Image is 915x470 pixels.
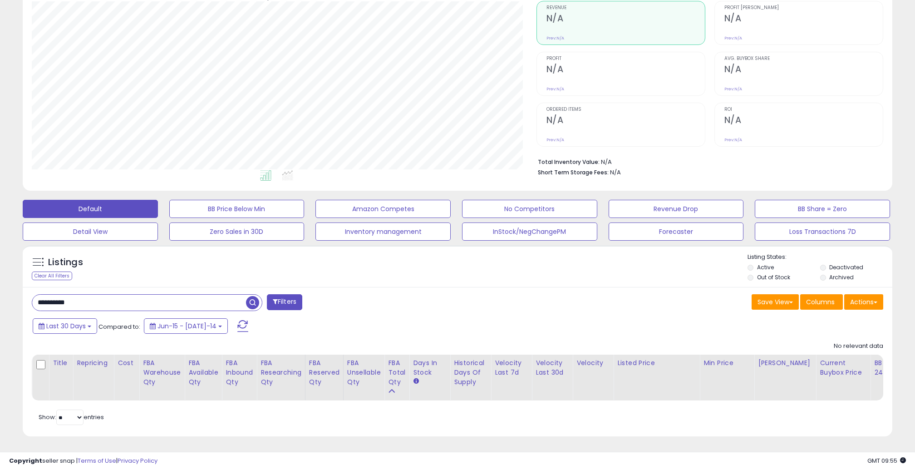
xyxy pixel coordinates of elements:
[867,456,906,465] span: 2025-08-14 09:55 GMT
[226,358,253,387] div: FBA inbound Qty
[758,358,812,368] div: [PERSON_NAME]
[724,56,883,61] span: Avg. Buybox Share
[609,200,744,218] button: Revenue Drop
[546,137,564,143] small: Prev: N/A
[546,5,705,10] span: Revenue
[118,358,135,368] div: Cost
[143,358,181,387] div: FBA Warehouse Qty
[267,294,302,310] button: Filters
[413,377,418,386] small: Days In Stock.
[724,137,742,143] small: Prev: N/A
[309,358,339,387] div: FBA Reserved Qty
[9,457,157,465] div: seller snap | |
[78,456,116,465] a: Terms of Use
[724,115,883,127] h2: N/A
[169,200,305,218] button: BB Price Below Min
[536,358,569,377] div: Velocity Last 30d
[820,358,866,377] div: Current Buybox Price
[23,200,158,218] button: Default
[388,358,405,387] div: FBA Total Qty
[9,456,42,465] strong: Copyright
[829,263,863,271] label: Deactivated
[546,107,705,112] span: Ordered Items
[752,294,799,310] button: Save View
[315,200,451,218] button: Amazon Competes
[834,342,883,351] div: No relevant data
[144,318,228,334] button: Jun-15 - [DATE]-14
[546,35,564,41] small: Prev: N/A
[617,358,696,368] div: Listed Price
[546,115,705,127] h2: N/A
[315,223,451,241] button: Inventory management
[609,223,744,241] button: Forecaster
[32,272,72,280] div: Clear All Filters
[755,200,890,218] button: BB Share = Zero
[844,294,883,310] button: Actions
[703,358,750,368] div: Min Price
[454,358,487,387] div: Historical Days Of Supply
[546,56,705,61] span: Profit
[724,64,883,76] h2: N/A
[546,86,564,92] small: Prev: N/A
[98,322,140,331] span: Compared to:
[757,263,774,271] label: Active
[546,64,705,76] h2: N/A
[806,297,835,307] span: Columns
[724,107,883,112] span: ROI
[724,13,883,25] h2: N/A
[538,156,876,167] li: N/A
[748,253,892,262] p: Listing States:
[48,256,83,269] h5: Listings
[413,358,446,377] div: Days In Stock
[347,358,381,387] div: FBA Unsellable Qty
[495,358,528,377] div: Velocity Last 7d
[724,5,883,10] span: Profit [PERSON_NAME]
[829,273,854,281] label: Archived
[39,413,104,421] span: Show: entries
[610,168,621,177] span: N/A
[462,200,597,218] button: No Competitors
[261,358,301,387] div: FBA Researching Qty
[874,358,907,377] div: BB Share 24h.
[157,322,216,331] span: Jun-15 - [DATE]-14
[118,456,157,465] a: Privacy Policy
[77,358,110,368] div: Repricing
[462,223,597,241] button: InStock/NegChangePM
[724,86,742,92] small: Prev: N/A
[576,358,610,368] div: Velocity
[546,13,705,25] h2: N/A
[755,223,890,241] button: Loss Transactions 7D
[33,318,97,334] button: Last 30 Days
[23,223,158,241] button: Detail View
[538,158,600,166] b: Total Inventory Value:
[538,168,609,176] b: Short Term Storage Fees:
[724,35,742,41] small: Prev: N/A
[53,358,69,368] div: Title
[169,223,305,241] button: Zero Sales in 30D
[757,273,790,281] label: Out of Stock
[800,294,843,310] button: Columns
[188,358,218,387] div: FBA Available Qty
[46,322,86,331] span: Last 30 Days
